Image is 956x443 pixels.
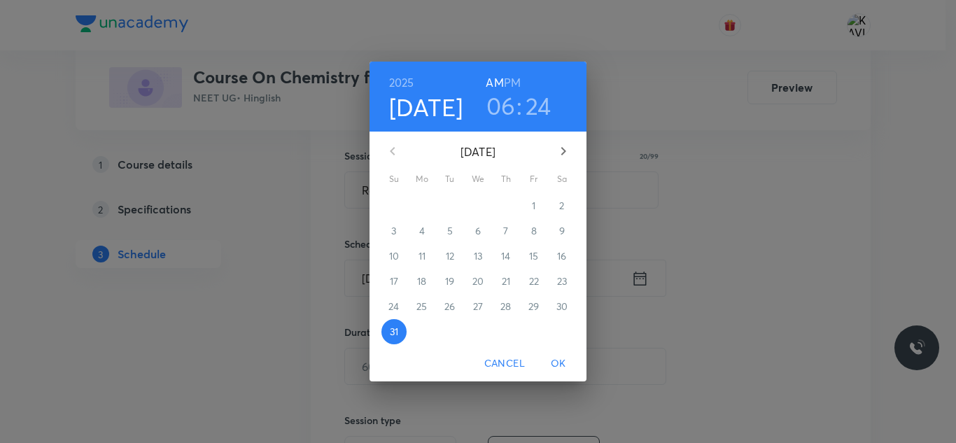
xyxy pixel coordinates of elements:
button: [DATE] [389,92,463,122]
span: OK [542,355,575,372]
button: Cancel [479,351,530,377]
button: PM [504,73,521,92]
span: Su [381,172,407,186]
span: Fr [521,172,547,186]
p: 31 [390,325,398,339]
span: Cancel [484,355,525,372]
button: OK [536,351,581,377]
button: 24 [526,91,551,120]
span: We [465,172,491,186]
button: 2025 [389,73,414,92]
span: Sa [549,172,575,186]
span: Th [493,172,519,186]
span: Tu [437,172,463,186]
button: 31 [381,319,407,344]
span: Mo [409,172,435,186]
button: AM [486,73,503,92]
p: [DATE] [409,143,547,160]
button: 06 [486,91,516,120]
h3: : [516,91,522,120]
